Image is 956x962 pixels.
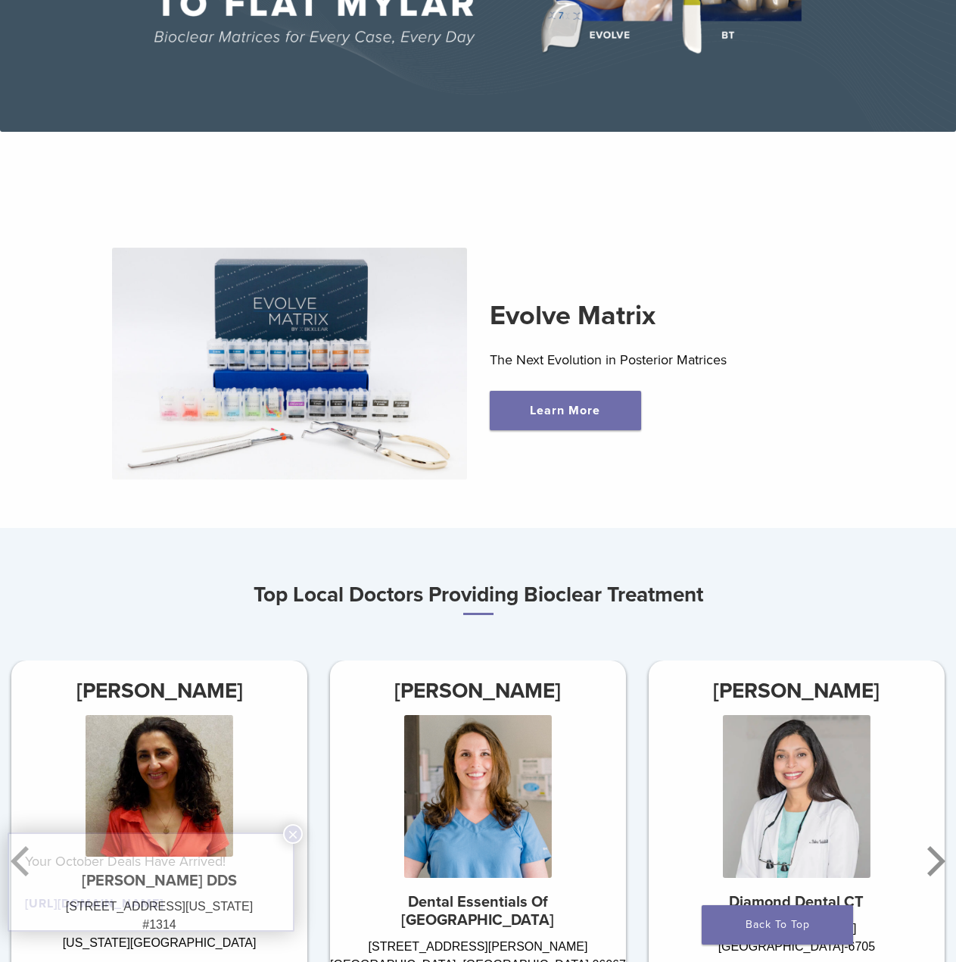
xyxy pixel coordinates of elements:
h3: [PERSON_NAME] [11,673,307,709]
a: [URL][DOMAIN_NAME] [25,896,163,911]
button: Close [283,824,303,844]
img: Dr. Ratna Vedullapalli [723,715,871,878]
button: Next [918,816,948,907]
h2: Evolve Matrix [490,298,845,334]
a: Learn More [490,391,641,430]
a: Back To Top [702,905,853,945]
img: Dr. Nina Kiani [86,715,234,856]
h3: [PERSON_NAME] [649,673,945,709]
strong: Dental Essentials Of [GEOGRAPHIC_DATA] [401,893,554,929]
img: Dr. Julia Karpman [404,715,553,878]
h3: [PERSON_NAME] [330,673,626,709]
img: Evolve Matrix [112,248,467,479]
p: Your October Deals Have Arrived! [25,850,277,873]
p: The Next Evolution in Posterior Matrices [490,348,845,371]
button: Previous [8,816,38,907]
strong: Diamond Dental CT [729,893,864,911]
